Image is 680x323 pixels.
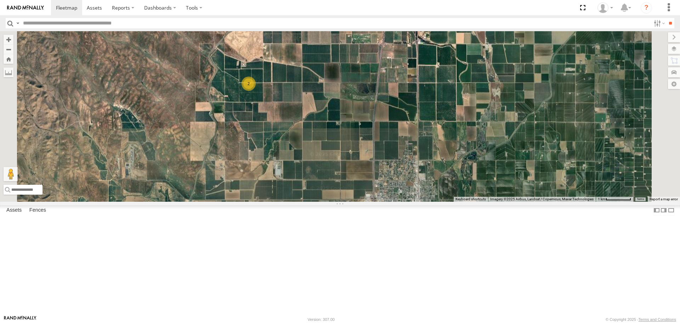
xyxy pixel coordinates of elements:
[4,167,18,181] button: Drag Pegman onto the map to open Street View
[15,18,21,28] label: Search Query
[4,54,13,64] button: Zoom Home
[4,67,13,77] label: Measure
[641,2,652,13] i: ?
[668,205,675,216] label: Hide Summary Table
[650,197,678,201] a: Report a map error
[653,205,660,216] label: Dock Summary Table to the Left
[490,197,594,201] span: Imagery ©2025 Airbus, Landsat / Copernicus, Maxar Technologies
[598,197,606,201] span: 1 km
[242,77,256,91] div: 2
[639,317,676,322] a: Terms and Conditions
[595,2,616,13] div: David Lowrie
[26,206,50,216] label: Fences
[3,206,25,216] label: Assets
[668,79,680,89] label: Map Settings
[651,18,666,28] label: Search Filter Options
[308,317,335,322] div: Version: 307.00
[455,197,486,202] button: Keyboard shortcuts
[7,5,44,10] img: rand-logo.svg
[660,205,667,216] label: Dock Summary Table to the Right
[4,35,13,44] button: Zoom in
[4,316,36,323] a: Visit our Website
[606,317,676,322] div: © Copyright 2025 -
[596,197,633,202] button: Map Scale: 1 km per 68 pixels
[637,197,644,200] a: Terms (opens in new tab)
[4,44,13,54] button: Zoom out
